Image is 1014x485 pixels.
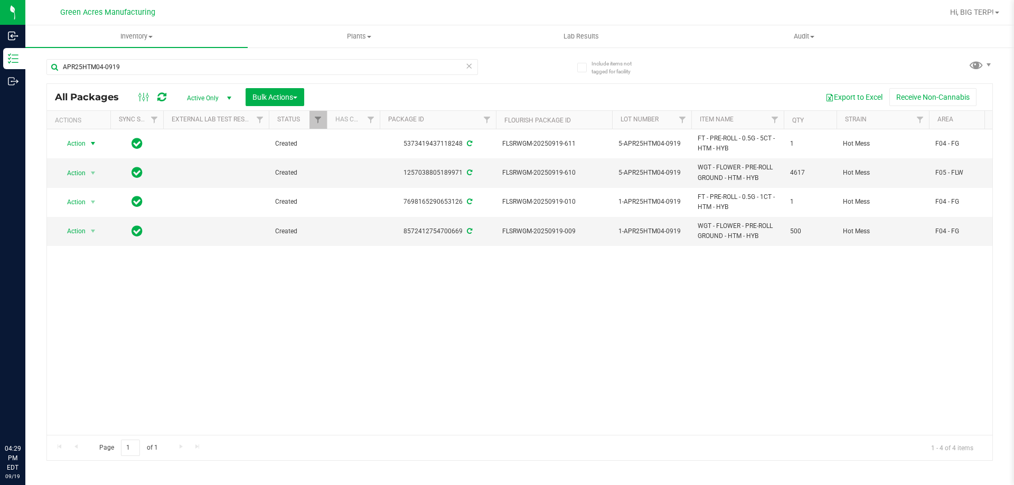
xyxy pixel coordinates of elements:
[843,197,923,207] span: Hot Mess
[132,194,143,209] span: In Sync
[935,168,1002,178] span: F05 - FLW
[591,60,644,75] span: Include items not tagged for facility
[8,76,18,87] inline-svg: Outbound
[843,139,923,149] span: Hot Mess
[843,226,923,236] span: Hot Mess
[58,224,86,239] span: Action
[275,197,321,207] span: Created
[275,168,321,178] span: Created
[843,168,923,178] span: Hot Mess
[845,116,867,123] a: Strain
[5,444,21,472] p: 04:29 PM EDT
[912,111,929,129] a: Filter
[251,111,269,129] a: Filter
[923,440,982,455] span: 1 - 4 of 4 items
[790,226,830,236] span: 500
[5,472,21,480] p: 09/19
[58,136,86,151] span: Action
[935,226,1002,236] span: F04 - FG
[502,168,606,178] span: FLSRWGM-20250919-610
[132,165,143,180] span: In Sync
[693,32,915,41] span: Audit
[362,111,380,129] a: Filter
[87,136,100,151] span: select
[698,134,777,154] span: FT - PRE-ROLL - 0.5G - 5CT - HTM - HYB
[502,139,606,149] span: FLSRWGM-20250919-611
[11,401,42,432] iframe: Resource center
[378,197,497,207] div: 7698165290653126
[172,116,255,123] a: External Lab Test Result
[87,224,100,239] span: select
[465,140,472,147] span: Sync from Compliance System
[60,8,155,17] span: Green Acres Manufacturing
[58,166,86,180] span: Action
[121,440,140,456] input: 1
[465,227,472,235] span: Sync from Compliance System
[327,111,380,129] th: Has COA
[698,163,777,183] span: WGT - FLOWER - PRE-ROLL GROUND - HTM - HYB
[277,116,300,123] a: Status
[935,197,1002,207] span: F04 - FG
[549,32,613,41] span: Lab Results
[146,111,163,129] a: Filter
[502,197,606,207] span: FLSRWGM-20250919-010
[87,195,100,210] span: select
[90,440,166,456] span: Page of 1
[132,136,143,151] span: In Sync
[674,111,691,129] a: Filter
[465,169,472,176] span: Sync from Compliance System
[790,197,830,207] span: 1
[378,139,497,149] div: 5373419437118248
[470,25,692,47] a: Lab Results
[252,93,297,101] span: Bulk Actions
[378,226,497,236] div: 8572412754700669
[618,168,685,178] span: 5-APR25HTM04-0919
[889,88,977,106] button: Receive Non-Cannabis
[465,59,473,73] span: Clear
[119,116,159,123] a: Sync Status
[25,25,248,47] a: Inventory
[792,117,804,124] a: Qty
[246,88,304,106] button: Bulk Actions
[46,59,478,75] input: Search Package ID, Item Name, SKU, Lot or Part Number...
[618,226,685,236] span: 1-APR25HTM04-0919
[790,168,830,178] span: 4617
[621,116,659,123] a: Lot Number
[698,192,777,212] span: FT - PRE-ROLL - 0.5G - 1CT - HTM - HYB
[58,195,86,210] span: Action
[87,166,100,180] span: select
[248,32,470,41] span: Plants
[950,8,994,16] span: Hi, BIG TERP!
[8,31,18,41] inline-svg: Inbound
[275,226,321,236] span: Created
[25,32,248,41] span: Inventory
[309,111,327,129] a: Filter
[55,91,129,103] span: All Packages
[55,117,106,124] div: Actions
[8,53,18,64] inline-svg: Inventory
[935,139,1002,149] span: F04 - FG
[132,224,143,239] span: In Sync
[693,25,915,47] a: Audit
[698,221,777,241] span: WGT - FLOWER - PRE-ROLL GROUND - HTM - HYB
[275,139,321,149] span: Created
[388,116,424,123] a: Package ID
[465,198,472,205] span: Sync from Compliance System
[378,168,497,178] div: 1257038805189971
[790,139,830,149] span: 1
[937,116,953,123] a: Area
[502,226,606,236] span: FLSRWGM-20250919-009
[478,111,496,129] a: Filter
[248,25,470,47] a: Plants
[819,88,889,106] button: Export to Excel
[618,197,685,207] span: 1-APR25HTM04-0919
[504,117,571,124] a: Flourish Package ID
[700,116,734,123] a: Item Name
[618,139,685,149] span: 5-APR25HTM04-0919
[766,111,784,129] a: Filter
